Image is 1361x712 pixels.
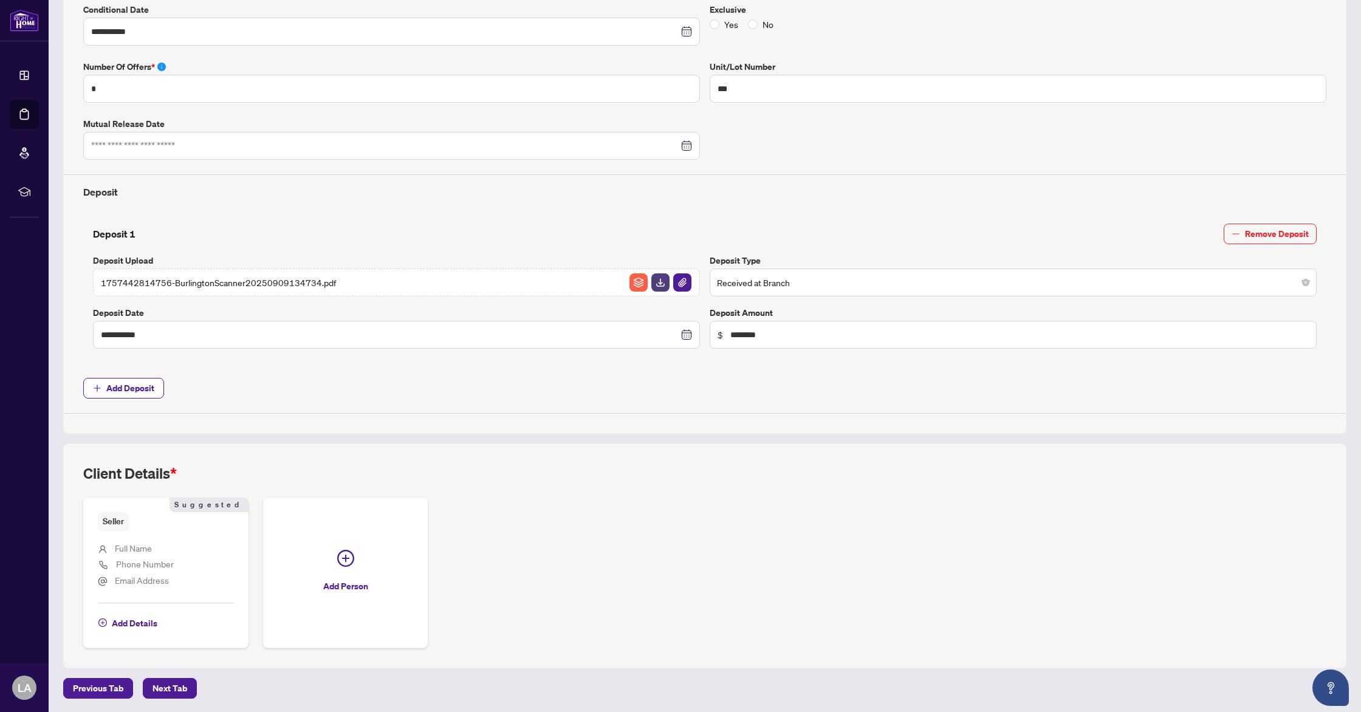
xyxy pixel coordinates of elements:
[93,227,135,241] h4: Deposit 1
[673,273,691,292] img: File Attachement
[710,306,1317,320] label: Deposit Amount
[98,618,107,627] span: plus-circle
[63,678,133,699] button: Previous Tab
[629,273,648,292] button: File Archive
[115,575,169,586] span: Email Address
[710,254,1317,267] label: Deposit Type
[93,384,101,392] span: plus
[83,185,1326,199] h4: Deposit
[710,60,1326,74] label: Unit/Lot Number
[1312,669,1349,706] button: Open asap
[1245,224,1309,244] span: Remove Deposit
[153,679,187,698] span: Next Tab
[83,378,164,399] button: Add Deposit
[337,550,354,567] span: plus-circle
[651,273,670,292] img: File Download
[1224,224,1317,244] button: Remove Deposit
[1232,230,1240,238] span: minus
[73,679,123,698] span: Previous Tab
[106,378,154,398] span: Add Deposit
[93,254,700,267] label: Deposit Upload
[18,679,32,696] span: LA
[710,3,1326,16] label: Exclusive
[717,271,1309,294] span: Received at Branch
[1302,279,1309,286] span: close-circle
[93,306,700,320] label: Deposit Date
[98,512,129,531] span: Seller
[98,613,158,634] button: Add Details
[157,63,166,71] span: info-circle
[115,543,152,553] span: Full Name
[263,498,428,648] button: Add Person
[116,558,174,569] span: Phone Number
[718,328,723,341] span: $
[719,18,743,31] span: Yes
[170,498,249,512] span: Suggested
[83,464,177,483] h2: Client Details
[83,60,700,74] label: Number of offers
[323,577,368,596] span: Add Person
[629,273,648,292] img: File Archive
[83,3,700,16] label: Conditional Date
[93,269,700,296] span: 1757442814756-BurlingtonScanner20250909134734.pdfFile ArchiveFile DownloadFile Attachement
[112,614,157,633] span: Add Details
[758,18,778,31] span: No
[143,678,197,699] button: Next Tab
[83,117,700,131] label: Mutual Release Date
[101,276,336,289] span: 1757442814756-BurlingtonScanner20250909134734.pdf
[10,9,39,32] img: logo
